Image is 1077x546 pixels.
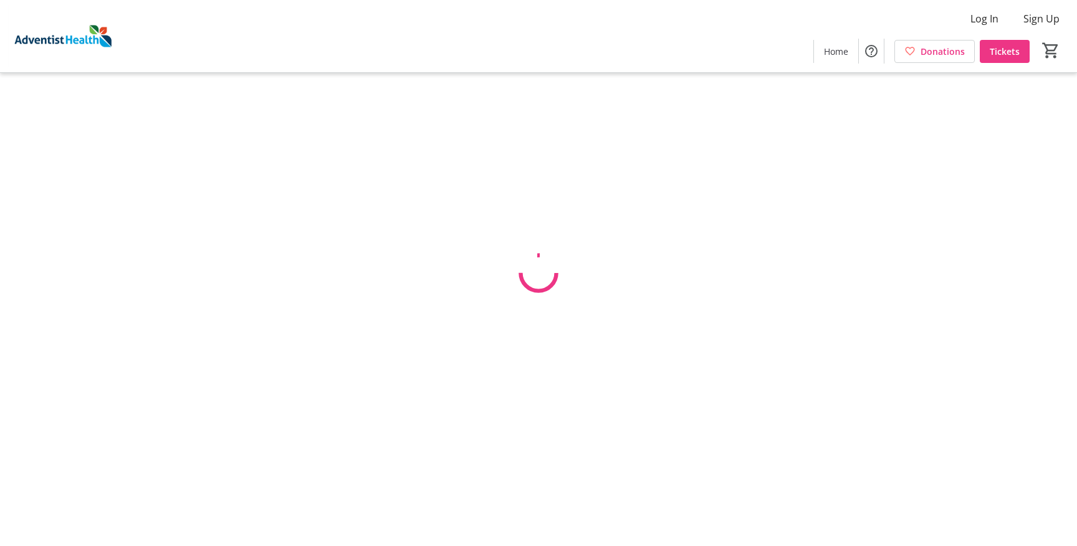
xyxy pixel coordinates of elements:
a: Donations [894,40,975,63]
span: Home [824,45,848,58]
button: Sign Up [1013,9,1070,29]
span: Log In [970,11,998,26]
button: Help [859,39,884,64]
span: Tickets [990,45,1020,58]
a: Tickets [980,40,1030,63]
img: Adventist Health's Logo [7,5,118,67]
span: Donations [921,45,965,58]
button: Log In [960,9,1008,29]
a: Home [814,40,858,63]
span: Sign Up [1023,11,1060,26]
button: Cart [1040,39,1062,62]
